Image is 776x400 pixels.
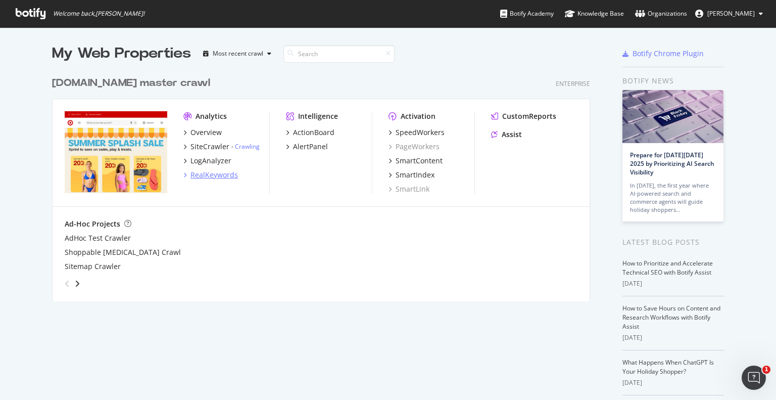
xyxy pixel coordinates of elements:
button: [PERSON_NAME] [687,6,771,22]
a: SmartContent [389,156,443,166]
a: Crawling [235,142,260,151]
a: Prepare for [DATE][DATE] 2025 by Prioritizing AI Search Visibility [630,151,714,176]
div: SmartContent [396,156,443,166]
input: Search [283,45,395,63]
div: Activation [401,111,435,121]
div: RealKeywords [190,170,238,180]
a: CustomReports [491,111,556,121]
a: LogAnalyzer [183,156,231,166]
div: [DOMAIN_NAME] master crawl [52,76,210,91]
span: 1 [762,366,770,374]
div: Intelligence [298,111,338,121]
div: SmartIndex [396,170,434,180]
a: Shoppable [MEDICAL_DATA] Crawl [65,247,181,257]
div: angle-left [61,276,74,292]
div: [DATE] [622,378,724,387]
div: Assist [502,129,522,140]
div: Most recent crawl [213,51,263,57]
a: SmartLink [389,184,429,194]
a: How to Save Hours on Content and Research Workflows with Botify Assist [622,304,720,331]
div: Ad-Hoc Projects [65,219,120,229]
a: RealKeywords [183,170,238,180]
img: www.target.com [65,111,167,193]
div: In [DATE], the first year where AI-powered search and commerce agents will guide holiday shoppers… [630,182,716,214]
div: Botify news [622,75,724,86]
div: Botify Academy [500,9,554,19]
div: My Web Properties [52,43,191,64]
button: Most recent crawl [199,46,275,62]
div: CustomReports [502,111,556,121]
div: angle-right [74,279,81,289]
div: [DATE] [622,279,724,288]
div: Knowledge Base [565,9,624,19]
a: SpeedWorkers [389,127,445,138]
a: Assist [491,129,522,140]
a: PageWorkers [389,142,440,152]
a: AlertPanel [286,142,328,152]
div: SpeedWorkers [396,127,445,138]
div: - [231,142,260,151]
a: SmartIndex [389,170,434,180]
div: AlertPanel [293,142,328,152]
a: Overview [183,127,222,138]
span: Welcome back, [PERSON_NAME] ! [53,10,144,18]
a: Sitemap Crawler [65,261,121,272]
div: LogAnalyzer [190,156,231,166]
div: ActionBoard [293,127,334,138]
div: Latest Blog Posts [622,237,724,248]
a: What Happens When ChatGPT Is Your Holiday Shopper? [622,358,714,376]
div: grid [52,64,598,301]
a: [DOMAIN_NAME] master crawl [52,76,214,91]
div: SiteCrawler [190,142,229,152]
a: How to Prioritize and Accelerate Technical SEO with Botify Assist [622,259,713,277]
div: Overview [190,127,222,138]
a: Botify Chrome Plugin [622,49,704,59]
a: ActionBoard [286,127,334,138]
a: SiteCrawler- Crawling [183,142,260,152]
div: Enterprise [556,79,590,88]
div: Analytics [196,111,227,121]
a: AdHoc Test Crawler [65,233,131,243]
div: [DATE] [622,333,724,342]
span: Akshay J [707,9,755,18]
div: Organizations [635,9,687,19]
div: Botify Chrome Plugin [633,49,704,59]
iframe: Intercom live chat [742,366,766,390]
img: Prepare for Black Friday 2025 by Prioritizing AI Search Visibility [622,90,723,143]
